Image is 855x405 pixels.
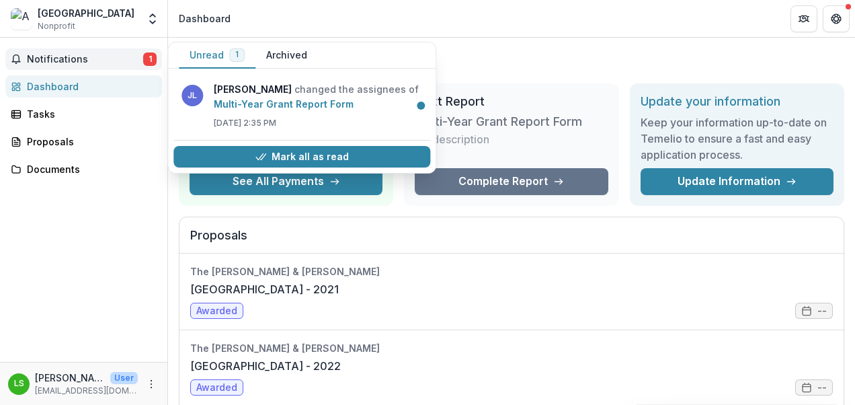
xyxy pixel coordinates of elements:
h3: Multi-Year Grant Report Form [415,114,582,129]
a: Tasks [5,103,162,125]
p: [PERSON_NAME] [35,371,105,385]
h2: Next Report [415,94,608,109]
button: Unread [179,42,255,69]
div: [GEOGRAPHIC_DATA] [38,6,134,20]
a: Complete Report [415,168,608,195]
span: Notifications [27,54,143,65]
button: Mark all as read [173,146,430,168]
span: Nonprofit [38,20,75,32]
p: No description [415,131,489,147]
p: User [110,372,138,384]
a: Proposals [5,131,162,153]
div: Libby Shortenhaus [14,379,24,388]
nav: breadcrumb [173,9,236,28]
p: [EMAIL_ADDRESS][DOMAIN_NAME] [35,385,138,397]
button: Notifications1 [5,48,162,70]
p: changed the assignees of [214,82,422,112]
div: Proposals [27,135,151,149]
button: Open entity switcher [143,5,162,32]
img: Arrupe College of Loyola University Chicago [11,8,32,30]
span: 1 [143,52,157,66]
button: Archived [255,42,318,69]
div: Documents [27,162,151,176]
span: 1 [235,50,239,59]
button: More [143,376,159,392]
h3: Keep your information up-to-date on Temelio to ensure a fast and easy application process. [641,114,833,163]
a: Documents [5,158,162,180]
a: Multi-Year Grant Report Form [214,98,354,110]
div: Dashboard [27,79,151,94]
a: [GEOGRAPHIC_DATA] - 2022 [190,358,341,374]
h1: Dashboard [179,48,844,73]
div: Tasks [27,107,151,121]
a: Update Information [641,168,833,195]
button: See All Payments [190,168,382,195]
h2: Update your information [641,94,833,109]
button: Get Help [823,5,850,32]
a: Dashboard [5,75,162,98]
h2: Proposals [190,228,833,254]
a: [GEOGRAPHIC_DATA] - 2021 [190,281,339,297]
div: Dashboard [179,11,231,26]
button: Partners [790,5,817,32]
